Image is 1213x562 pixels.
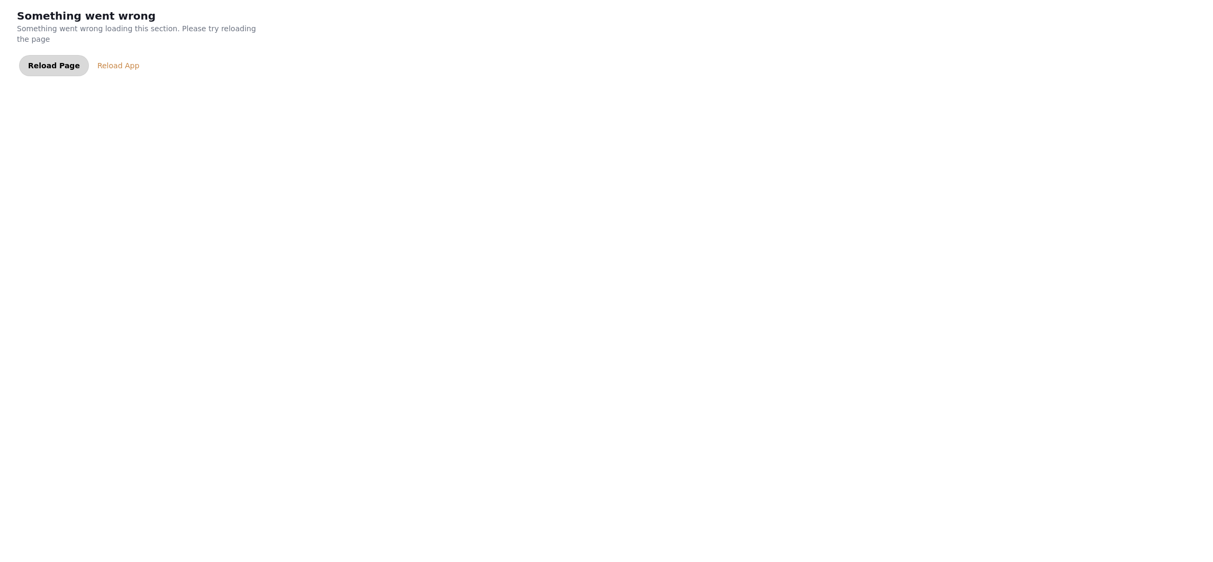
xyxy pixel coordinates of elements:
[17,8,220,23] h2: Something went wrong
[97,60,139,71] div: Reload App
[19,55,89,76] button: Reload Page
[17,23,288,44] p: Something went wrong loading this section. Please try reloading the page
[91,55,146,76] a: Reload App
[28,62,80,69] span: Reload Page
